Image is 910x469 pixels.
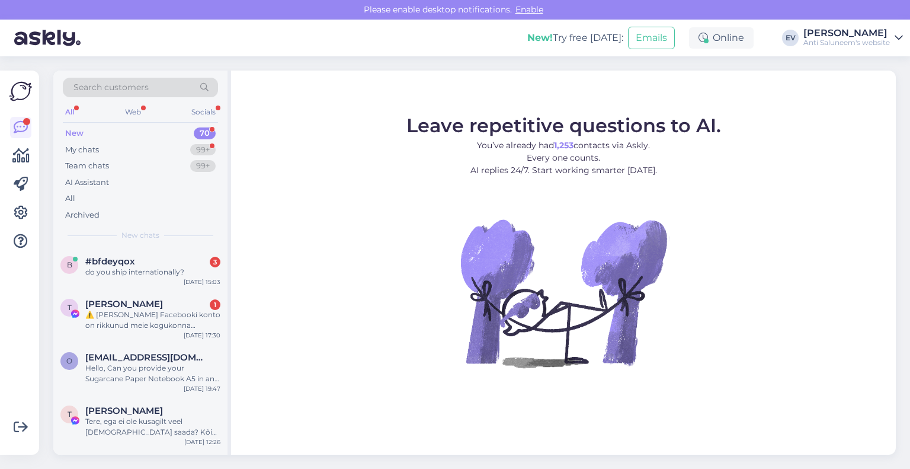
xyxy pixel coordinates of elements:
div: 99+ [190,160,216,172]
div: 3 [210,257,220,267]
div: New [65,127,84,139]
div: ⚠️ [PERSON_NAME] Facebooki konto on rikkunud meie kogukonna standardeid. Meie süsteem on saanud p... [85,310,220,331]
span: T [68,303,72,312]
div: My chats [65,144,99,156]
p: You’ve already had contacts via Askly. Every one counts. AI replies 24/7. Start working smarter [... [406,139,721,177]
span: o [66,356,72,365]
div: [DATE] 15:03 [184,277,220,286]
button: Emails [628,27,675,49]
span: b [67,260,72,269]
img: Askly Logo [9,80,32,103]
div: AI Assistant [65,177,109,189]
div: Web [123,104,143,120]
span: otopix@gmail.com [85,352,209,363]
div: [DATE] 19:47 [184,384,220,393]
b: 1,253 [554,140,573,151]
span: Leave repetitive questions to AI. [406,114,721,137]
span: New chats [121,230,159,241]
span: #bfdeyqox [85,256,135,267]
div: Team chats [65,160,109,172]
div: [DATE] 12:26 [184,438,220,446]
span: Triin Mägi [85,406,163,416]
div: Anti Saluneem's website [803,38,890,47]
div: 70 [194,127,216,139]
div: 99+ [190,144,216,156]
div: Tere, ega ei ole kusagilt veel [DEMOGRAPHIC_DATA] saada? Kõik läksid välja [85,416,220,438]
img: No Chat active [457,186,670,400]
div: EV [782,30,799,46]
span: Enable [512,4,547,15]
div: Online [689,27,754,49]
div: Archived [65,209,100,221]
div: Try free [DATE]: [527,31,623,45]
div: All [65,193,75,205]
div: [DATE] 17:30 [184,331,220,340]
div: [PERSON_NAME] [803,28,890,38]
div: All [63,104,76,120]
span: Search customers [73,81,149,94]
div: 1 [210,299,220,310]
span: T [68,410,72,419]
div: Hello, Can you provide your Sugarcane Paper Notebook A5 in an unlined (blank) version? The produc... [85,363,220,384]
b: New! [527,32,553,43]
div: do you ship internationally? [85,267,220,277]
a: [PERSON_NAME]Anti Saluneem's website [803,28,903,47]
div: Socials [189,104,218,120]
span: Tom Haja [85,299,163,310]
